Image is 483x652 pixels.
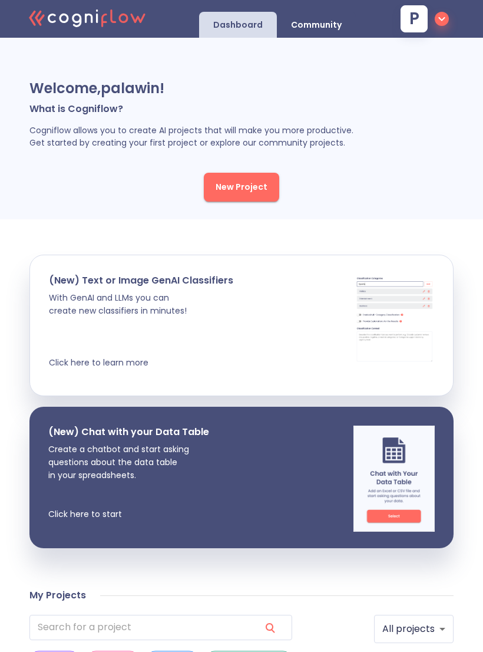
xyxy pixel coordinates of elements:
[29,124,442,149] p: Cogniflow allows you to create AI projects that will make you more productive. Get started by cre...
[29,103,442,115] p: What is Cogniflow?
[216,180,267,195] span: New Project
[48,443,209,521] p: Create a chatbot and start asking questions about the data table in your spreadsheets. Click here...
[204,173,279,202] button: New Project
[396,2,454,36] button: p
[409,11,419,27] span: p
[48,426,209,438] p: (New) Chat with your Data Table
[213,19,263,31] p: Dashboard
[353,426,435,532] img: chat img
[374,615,454,643] div: All projects
[29,590,86,601] h4: My Projects
[291,19,342,31] p: Community
[29,79,442,98] p: Welcome, palawin !
[49,274,233,287] p: (New) Text or Image GenAI Classifiers
[29,615,251,640] input: search
[355,274,434,363] img: cards stack img
[49,291,233,369] p: With GenAI and LLMs you can create new classifiers in minutes! Click here to learn more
